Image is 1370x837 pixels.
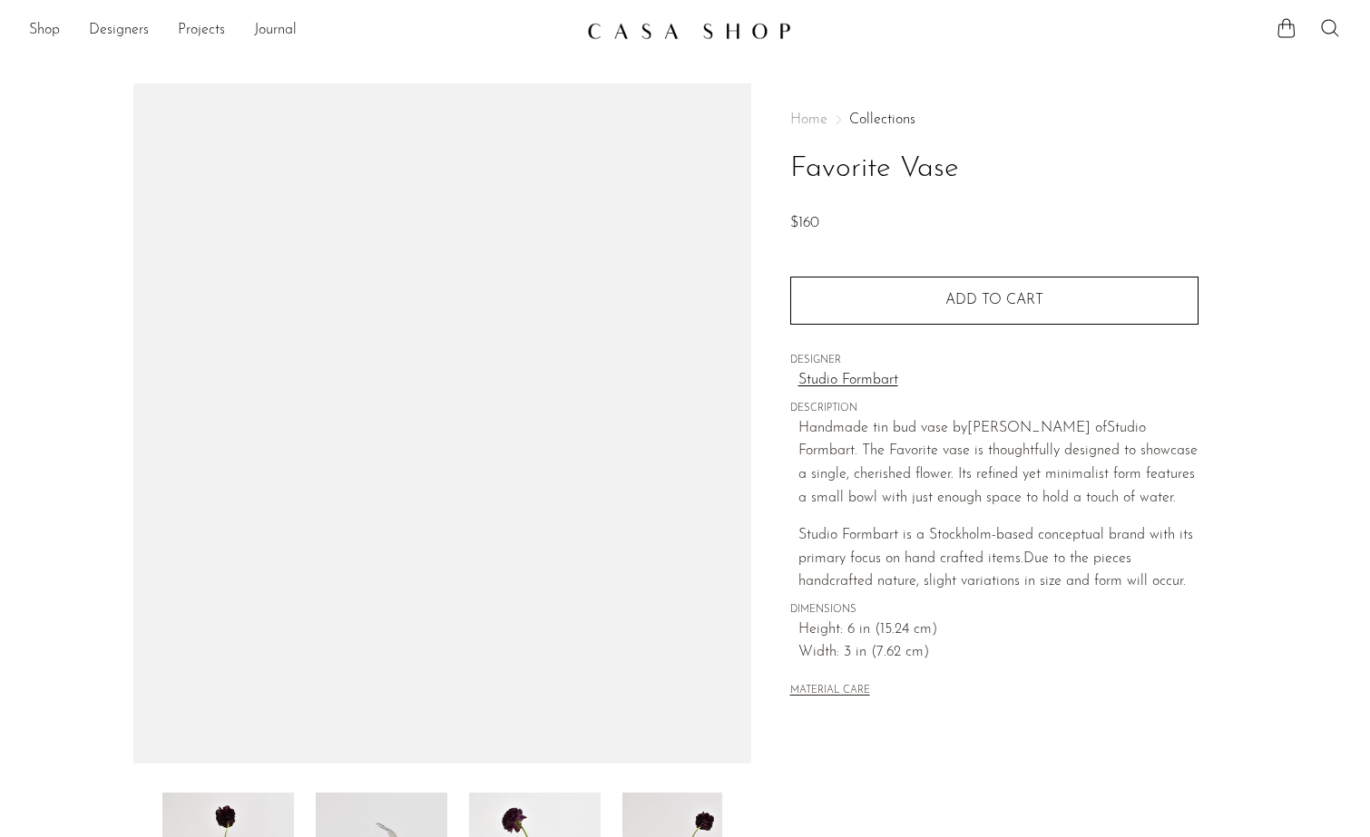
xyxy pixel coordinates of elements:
nav: Desktop navigation [29,15,572,46]
span: Height: 6 in (15.24 cm) [798,618,1199,642]
span: Width: 3 in (7.62 cm) [798,641,1199,665]
span: DESCRIPTION [790,401,1199,417]
a: Projects [178,19,225,43]
a: Designers [89,19,149,43]
span: DIMENSIONS [790,602,1199,618]
span: Studio Formbart is a Stockholm-based conceptual brand with its primary focus on hand crafted items. [798,528,1193,566]
span: $160 [790,216,819,230]
a: Shop [29,19,60,43]
a: Collections [849,112,915,127]
span: Add to cart [945,293,1043,307]
p: Due to the pieces handcrafted nature, slight variations in size and form will occur. [798,524,1199,594]
p: Handmade tin bud vase by Studio Formbart. The Favorite vase is thoughtfully designed to showcase ... [798,417,1199,510]
nav: Breadcrumbs [790,112,1199,127]
button: MATERIAL CARE [790,685,870,698]
h1: Favorite Vase [790,146,1199,192]
span: [PERSON_NAME] of [967,421,1107,435]
ul: NEW HEADER MENU [29,15,572,46]
span: DESIGNER [790,353,1199,369]
button: Add to cart [790,277,1199,324]
a: Journal [254,19,297,43]
a: Studio Formbart [798,369,1199,393]
span: Home [790,112,827,127]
